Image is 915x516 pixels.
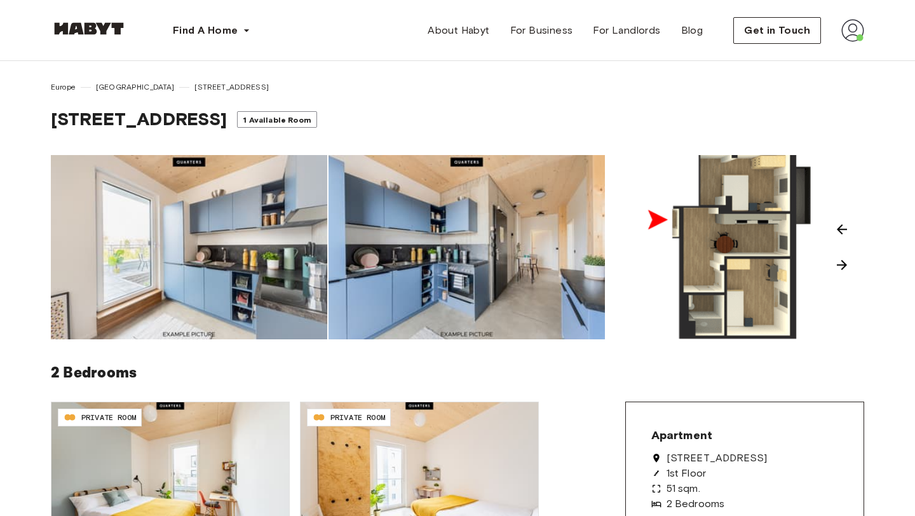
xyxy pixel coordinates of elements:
span: PRIVATE ROOM [81,412,136,423]
span: [STREET_ADDRESS] [51,108,227,130]
span: Find A Home [173,23,238,38]
span: 1 Available Room [243,115,311,125]
img: image-carousel-arrow [829,252,855,278]
span: For Business [510,23,573,38]
a: About Habyt [417,18,499,43]
img: image [51,155,327,339]
img: avatar [841,19,864,42]
span: [GEOGRAPHIC_DATA] [96,81,175,93]
span: 51 sqm. [667,484,700,494]
span: [STREET_ADDRESS] [667,453,767,463]
span: Europe [51,81,76,93]
span: PRIVATE ROOM [330,412,385,423]
img: image [329,155,605,339]
a: For Landlords [583,18,670,43]
a: For Business [500,18,583,43]
span: [STREET_ADDRESS] [194,81,268,93]
span: About Habyt [428,23,489,38]
span: 1st Floor [667,468,706,479]
h6: 2 Bedrooms [51,360,864,386]
span: Blog [681,23,703,38]
img: image [606,155,883,339]
img: image-carousel-arrow [829,217,855,242]
span: For Landlords [593,23,660,38]
button: Get in Touch [733,17,821,44]
span: Get in Touch [744,23,810,38]
button: Find A Home [163,18,261,43]
span: Apartment [651,428,712,443]
span: 2 Bedrooms [667,499,725,509]
img: Habyt [51,22,127,35]
a: Blog [671,18,714,43]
